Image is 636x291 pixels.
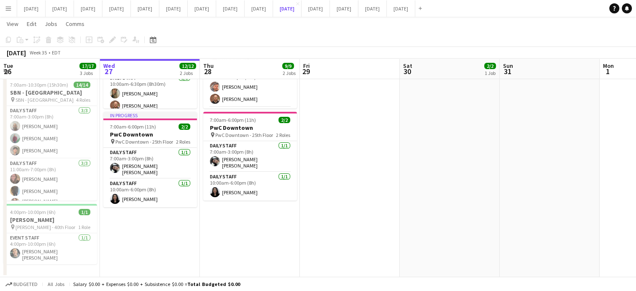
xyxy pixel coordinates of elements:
[216,0,245,17] button: [DATE]
[215,132,273,138] span: PwC Downtown - 25th Floor
[41,18,61,29] a: Jobs
[13,281,38,287] span: Budgeted
[203,124,297,131] h3: PwC Downtown
[45,20,57,28] span: Jobs
[358,0,387,17] button: [DATE]
[484,63,496,69] span: 2/2
[3,62,13,70] span: Tue
[3,159,97,214] app-card-role: Daily Staff3/311:00am-7:00pm (8h)[PERSON_NAME][PERSON_NAME][PERSON_NAME] e [PERSON_NAME]
[27,20,36,28] span: Edit
[3,77,97,201] app-job-card: 7:00am-10:30pm (15h30m)14/14SBN - [GEOGRAPHIC_DATA] SBN - [GEOGRAPHIC_DATA]4 RolesDaily Staff3/37...
[17,0,46,17] button: [DATE]
[3,89,97,96] h3: SBN - [GEOGRAPHIC_DATA]
[102,0,131,17] button: [DATE]
[7,49,26,57] div: [DATE]
[187,281,240,287] span: Total Budgeted $0.00
[3,216,97,224] h3: [PERSON_NAME]
[3,106,97,159] app-card-role: Daily Staff3/37:00am-3:00pm (8h)[PERSON_NAME][PERSON_NAME][PERSON_NAME]
[110,124,156,130] span: 7:00am-6:00pm (11h)
[602,67,614,76] span: 1
[278,117,290,123] span: 2/2
[203,141,297,172] app-card-role: Daily Staff1/17:00am-3:00pm (8h)[PERSON_NAME] [PERSON_NAME]
[302,67,310,76] span: 29
[103,73,197,114] app-card-role: Daily Staff2/210:00am-6:30pm (8h30m)[PERSON_NAME][PERSON_NAME]
[282,63,294,69] span: 9/9
[74,82,90,88] span: 14/14
[15,224,75,230] span: [PERSON_NAME] - 40th Floor
[79,209,90,215] span: 1/1
[80,70,96,76] div: 3 Jobs
[76,97,90,103] span: 4 Roles
[202,67,214,76] span: 28
[102,67,115,76] span: 27
[7,20,18,28] span: View
[103,62,115,70] span: Wed
[283,70,296,76] div: 2 Jobs
[203,62,214,70] span: Thu
[15,97,74,103] span: SBN - [GEOGRAPHIC_DATA]
[23,18,40,29] a: Edit
[502,67,513,76] span: 31
[276,132,290,138] span: 2 Roles
[203,172,297,201] app-card-role: Daily Staff1/110:00am-6:00pm (8h)[PERSON_NAME]
[103,131,197,138] h3: PwC Downtown
[301,0,330,17] button: [DATE]
[210,117,256,123] span: 7:00am-6:00pm (11h)
[203,112,297,201] app-job-card: 7:00am-6:00pm (11h)2/2PwC Downtown PwC Downtown - 25th Floor2 RolesDaily Staff1/17:00am-3:00pm (8...
[485,70,496,76] div: 1 Job
[3,233,97,264] app-card-role: Event Staff1/14:00pm-10:00pm (6h)[PERSON_NAME] [PERSON_NAME]
[115,139,173,145] span: PwC Downtown - 25th Floor
[4,280,39,289] button: Budgeted
[203,67,297,107] app-card-role: Daily Staff2/27:00am-6:00pm (11h)[PERSON_NAME][PERSON_NAME]
[188,0,216,17] button: [DATE]
[159,0,188,17] button: [DATE]
[66,20,84,28] span: Comms
[46,0,74,17] button: [DATE]
[403,62,412,70] span: Sat
[62,18,88,29] a: Comms
[2,67,13,76] span: 26
[103,112,197,207] app-job-card: In progress7:00am-6:00pm (11h)2/2PwC Downtown PwC Downtown - 25th Floor2 RolesDaily Staff1/17:00a...
[330,0,358,17] button: [DATE]
[603,62,614,70] span: Mon
[273,0,301,17] button: [DATE]
[103,112,197,118] div: In progress
[103,148,197,179] app-card-role: Daily Staff1/17:00am-3:00pm (8h)[PERSON_NAME] [PERSON_NAME]
[73,281,240,287] div: Salary $0.00 + Expenses $0.00 + Subsistence $0.00 =
[52,49,61,56] div: EDT
[176,139,190,145] span: 2 Roles
[103,179,197,207] app-card-role: Daily Staff1/110:00am-6:00pm (8h)[PERSON_NAME]
[303,62,310,70] span: Fri
[131,0,159,17] button: [DATE]
[10,82,68,88] span: 7:00am-10:30pm (15h30m)
[387,0,415,17] button: [DATE]
[179,124,190,130] span: 2/2
[79,63,96,69] span: 17/17
[28,49,49,56] span: Week 35
[10,209,56,215] span: 4:00pm-10:00pm (6h)
[245,0,273,17] button: [DATE]
[179,63,196,69] span: 12/12
[180,70,196,76] div: 2 Jobs
[3,204,97,264] app-job-card: 4:00pm-10:00pm (6h)1/1[PERSON_NAME] [PERSON_NAME] - 40th Floor1 RoleEvent Staff1/14:00pm-10:00pm ...
[74,0,102,17] button: [DATE]
[503,62,513,70] span: Sun
[78,224,90,230] span: 1 Role
[46,281,66,287] span: All jobs
[3,18,22,29] a: View
[402,67,412,76] span: 30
